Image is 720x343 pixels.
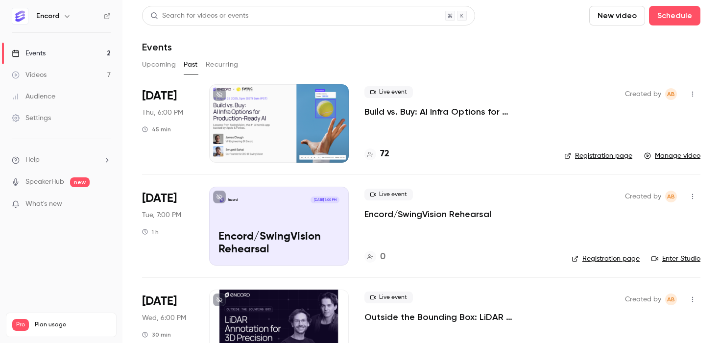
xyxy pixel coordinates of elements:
[142,191,177,206] span: [DATE]
[625,88,661,100] span: Created by
[311,196,339,203] span: [DATE] 7:00 PM
[142,125,171,133] div: 45 min
[184,57,198,73] button: Past
[665,88,677,100] span: Annabel Benjamin
[142,84,193,163] div: Aug 28 Thu, 5:00 PM (Europe/London)
[209,187,349,265] a: Encord/SwingVision Rehearsal Encord[DATE] 7:00 PMEncord/SwingVision Rehearsal
[625,191,661,202] span: Created by
[142,210,181,220] span: Tue, 7:00 PM
[364,208,491,220] a: Encord/SwingVision Rehearsal
[564,151,632,161] a: Registration page
[12,319,29,331] span: Pro
[35,321,110,329] span: Plan usage
[142,108,183,118] span: Thu, 6:00 PM
[12,49,46,58] div: Events
[364,311,549,323] a: Outside the Bounding Box: LiDAR Annotation for 3D Precision
[70,177,90,187] span: new
[228,197,238,202] p: Encord
[142,187,193,265] div: Aug 26 Tue, 6:00 PM (Europe/London)
[667,191,675,202] span: AB
[380,147,389,161] h4: 72
[665,191,677,202] span: Annabel Benjamin
[206,57,239,73] button: Recurring
[25,177,64,187] a: SpeakerHub
[218,231,339,256] p: Encord/SwingVision Rehearsal
[625,294,661,305] span: Created by
[12,155,111,165] li: help-dropdown-opener
[667,88,675,100] span: AB
[12,8,28,24] img: Encord
[649,6,700,25] button: Schedule
[142,313,186,323] span: Wed, 6:00 PM
[12,113,51,123] div: Settings
[36,11,59,21] h6: Encord
[142,294,177,309] span: [DATE]
[142,331,171,339] div: 30 min
[99,200,111,209] iframe: Noticeable Trigger
[364,86,413,98] span: Live event
[142,228,159,236] div: 1 h
[589,6,645,25] button: New video
[142,41,172,53] h1: Events
[667,294,675,305] span: AB
[12,70,47,80] div: Videos
[364,250,385,264] a: 0
[142,57,176,73] button: Upcoming
[572,254,640,264] a: Registration page
[380,250,385,264] h4: 0
[12,92,55,101] div: Audience
[364,189,413,200] span: Live event
[25,199,62,209] span: What's new
[651,254,700,264] a: Enter Studio
[142,88,177,104] span: [DATE]
[665,294,677,305] span: Annabel Benjamin
[364,147,389,161] a: 72
[25,155,40,165] span: Help
[150,11,248,21] div: Search for videos or events
[644,151,700,161] a: Manage video
[364,106,549,118] a: Build vs. Buy: AI Infra Options for Production-Ready AI
[364,292,413,303] span: Live event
